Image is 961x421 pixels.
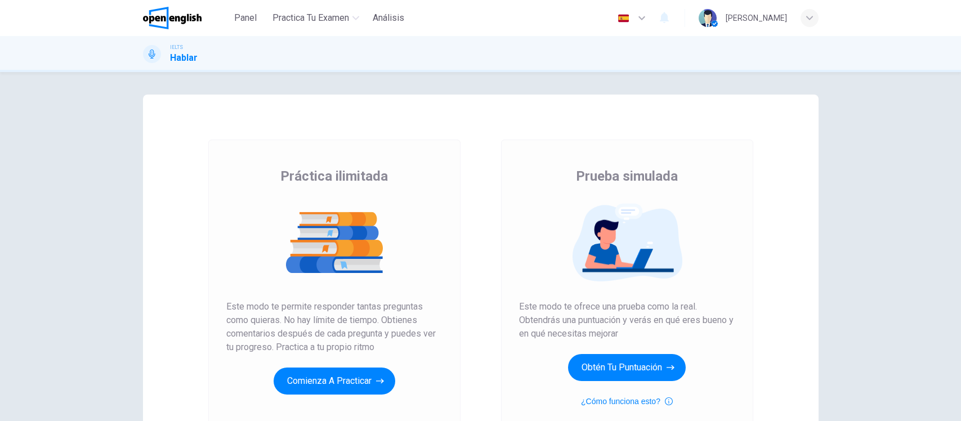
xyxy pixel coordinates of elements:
[368,8,409,28] button: Análisis
[143,7,228,29] a: OpenEnglish logo
[268,8,364,28] button: Practica tu examen
[699,9,717,27] img: Profile picture
[581,395,673,408] button: ¿Cómo funciona esto?
[576,167,678,185] span: Prueba simulada
[373,11,404,25] span: Análisis
[234,11,257,25] span: Panel
[170,43,183,51] span: IELTS
[170,51,198,65] h1: Hablar
[227,8,263,28] button: Panel
[726,11,787,25] div: [PERSON_NAME]
[519,300,735,341] span: Este modo te ofrece una prueba como la real. Obtendrás una puntuación y verás en qué eres bueno y...
[280,167,388,185] span: Práctica ilimitada
[568,354,686,381] button: Obtén tu puntuación
[143,7,202,29] img: OpenEnglish logo
[226,300,442,354] span: Este modo te permite responder tantas preguntas como quieras. No hay límite de tiempo. Obtienes c...
[274,368,395,395] button: Comienza a practicar
[272,11,349,25] span: Practica tu examen
[616,14,631,23] img: es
